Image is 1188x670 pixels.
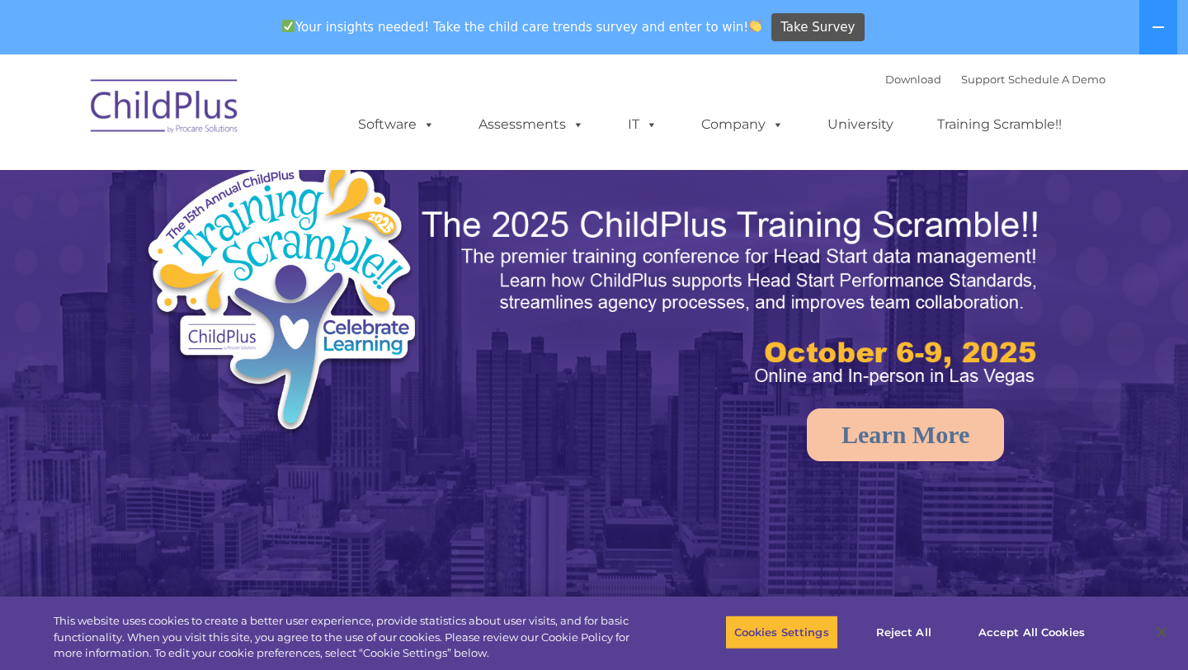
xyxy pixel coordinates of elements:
span: Your insights needed! Take the child care trends survey and enter to win! [275,11,769,43]
a: Support [961,73,1005,86]
a: IT [611,108,674,141]
a: Schedule A Demo [1008,73,1105,86]
span: Last name [229,109,280,121]
button: Accept All Cookies [969,615,1094,649]
a: Take Survey [771,13,865,42]
img: ChildPlus by Procare Solutions [82,68,247,150]
a: Software [342,108,451,141]
button: Close [1143,614,1180,650]
div: This website uses cookies to create a better user experience, provide statistics about user visit... [54,613,653,662]
span: Phone number [229,177,299,189]
a: Training Scramble!! [921,108,1078,141]
font: | [885,73,1105,86]
a: Company [685,108,800,141]
button: Reject All [852,615,955,649]
a: University [811,108,910,141]
span: Take Survey [780,13,855,42]
img: 👏 [749,20,761,32]
img: ✅ [282,20,295,32]
a: Download [885,73,941,86]
a: Learn More [807,408,1004,461]
button: Cookies Settings [725,615,838,649]
a: Assessments [462,108,601,141]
